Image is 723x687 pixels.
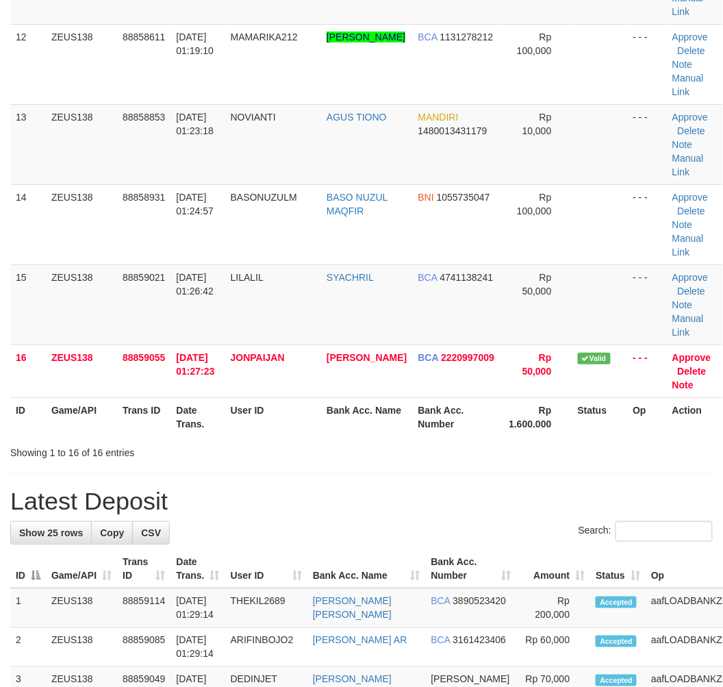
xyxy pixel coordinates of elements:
td: - - - [628,24,667,104]
th: User ID [225,397,321,436]
a: Manual Link [672,233,704,258]
a: Note [672,59,693,70]
td: 1 [10,588,46,628]
span: MAMARIKA212 [231,32,298,42]
span: NOVIANTI [231,112,276,123]
span: JONPAIJAN [231,352,285,363]
td: THEKIL2689 [225,588,307,628]
a: [PERSON_NAME] AR [313,635,407,646]
a: Approve [672,32,708,42]
span: Rp 100,000 [517,32,552,56]
span: Copy 3890523420 to clipboard [453,596,506,607]
th: Bank Acc. Name: activate to sort column ascending [307,549,426,588]
span: Show 25 rows [19,527,83,538]
td: 88859085 [117,628,170,667]
td: [DATE] 01:29:14 [170,588,225,628]
span: MANDIRI [418,112,459,123]
td: ZEUS138 [46,588,117,628]
span: [DATE] 01:26:42 [176,272,214,297]
a: Delete [678,366,707,377]
th: Amount: activate to sort column ascending [516,549,590,588]
a: Manual Link [672,313,704,338]
span: BCA [418,272,437,283]
td: - - - [628,345,667,397]
div: Showing 1 to 16 of 16 entries [10,440,291,460]
span: Rp 50,000 [522,352,552,377]
a: Manual Link [672,153,704,177]
span: Accepted [596,636,637,647]
a: [PERSON_NAME] [PERSON_NAME] [313,596,392,621]
th: ID: activate to sort column descending [10,549,46,588]
td: ZEUS138 [46,184,117,264]
td: ZEUS138 [46,264,117,345]
th: User ID: activate to sort column ascending [225,549,307,588]
span: 88858611 [123,32,165,42]
td: 12 [10,24,46,104]
span: BCA [431,635,451,646]
td: ZEUS138 [46,628,117,667]
th: Game/API [46,397,117,436]
td: 2 [10,628,46,667]
span: BASONUZULM [231,192,297,203]
td: 14 [10,184,46,264]
span: 88859021 [123,272,165,283]
span: Rp 100,000 [517,192,552,216]
span: Copy 3161423406 to clipboard [453,635,506,646]
th: ID [10,397,46,436]
h1: Latest Deposit [10,488,713,515]
span: Copy 1131278212 to clipboard [440,32,494,42]
a: Delete [678,286,705,297]
a: CSV [132,521,170,545]
a: Delete [678,125,705,136]
a: Delete [678,45,705,56]
td: ZEUS138 [46,345,117,397]
a: BASO NUZUL MAQFIR [327,192,388,216]
span: LILALIL [231,272,264,283]
td: - - - [628,104,667,184]
span: CSV [141,527,161,538]
a: Note [672,139,693,150]
span: Copy [100,527,124,538]
td: Rp 200,000 [516,588,590,628]
span: Copy 1055735047 to clipboard [437,192,490,203]
span: [PERSON_NAME] [431,674,510,685]
td: ZEUS138 [46,104,117,184]
td: 16 [10,345,46,397]
th: Date Trans.: activate to sort column ascending [170,549,225,588]
span: Copy 1480013431179 to clipboard [418,125,487,136]
th: Trans ID [117,397,170,436]
span: Rp 50,000 [522,272,552,297]
td: - - - [628,184,667,264]
a: Note [672,379,694,390]
td: Rp 60,000 [516,628,590,667]
span: 88858853 [123,112,165,123]
span: 88859055 [123,352,165,363]
span: BCA [418,352,439,363]
span: [DATE] 01:19:10 [176,32,214,56]
td: 15 [10,264,46,345]
a: Note [672,299,693,310]
a: AGUS TIONO [327,112,387,123]
th: Action [667,397,723,436]
span: Valid transaction [578,353,611,364]
a: Delete [678,205,705,216]
span: [DATE] 01:23:18 [176,112,214,136]
span: BNI [418,192,434,203]
a: SYACHRIL [327,272,374,283]
a: [PERSON_NAME] [327,352,407,363]
span: Copy 2220997009 to clipboard [441,352,494,363]
th: Game/API: activate to sort column ascending [46,549,117,588]
a: Approve [672,192,708,203]
th: Rp 1.600.000 [503,397,572,436]
a: Approve [672,352,711,363]
th: Date Trans. [170,397,225,436]
span: [DATE] 01:24:57 [176,192,214,216]
th: Status [572,397,628,436]
td: - - - [628,264,667,345]
span: Copy 4741138241 to clipboard [440,272,494,283]
span: BCA [431,596,451,607]
td: ARIFINBOJO2 [225,628,307,667]
input: Search: [616,521,713,542]
th: Op [628,397,667,436]
a: Approve [672,112,708,123]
